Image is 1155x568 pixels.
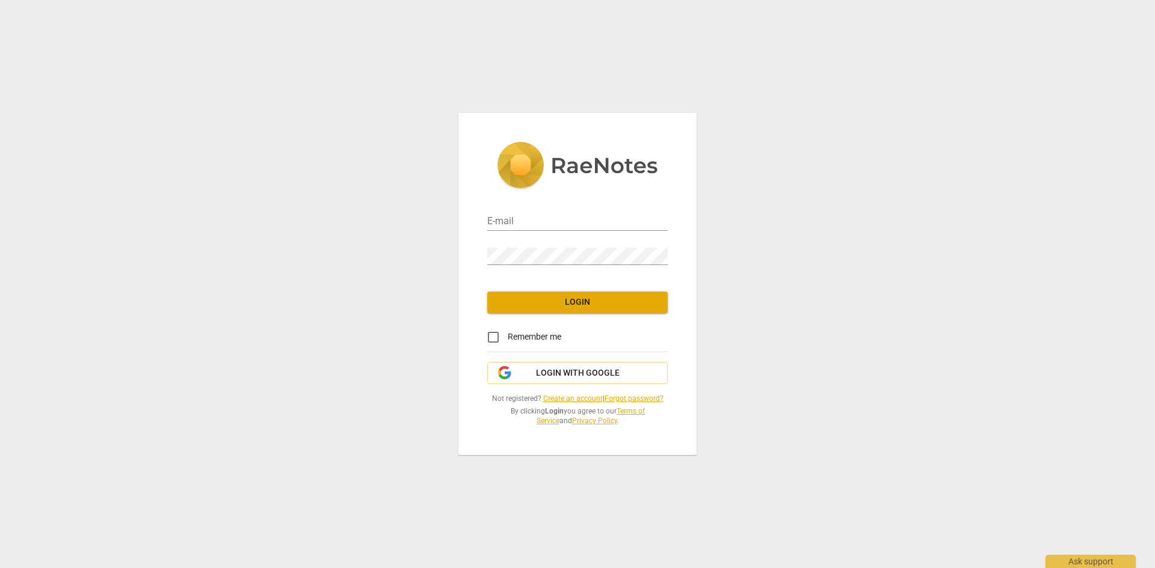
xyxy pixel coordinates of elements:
[508,331,561,343] span: Remember me
[536,367,620,379] span: Login with Google
[497,296,658,308] span: Login
[605,394,664,403] a: Forgot password?
[497,142,658,191] img: 5ac2273c67554f335776073100b6d88f.svg
[572,417,617,425] a: Privacy Policy
[487,406,668,426] span: By clicking you agree to our and .
[537,407,645,426] a: Terms of Service
[487,292,668,313] button: Login
[487,394,668,404] span: Not registered? |
[1046,555,1136,568] div: Ask support
[545,407,564,415] b: Login
[487,362,668,385] button: Login with Google
[543,394,603,403] a: Create an account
